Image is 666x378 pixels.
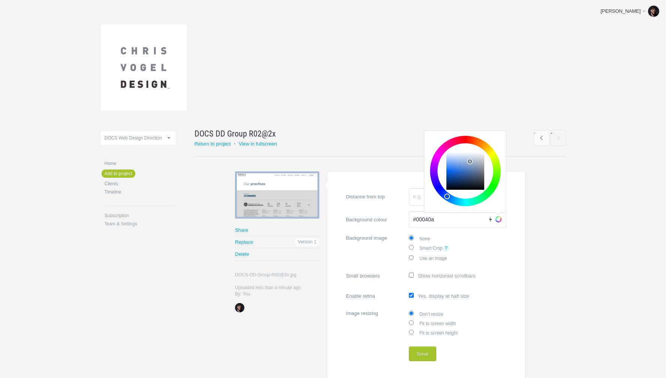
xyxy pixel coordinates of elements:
a: ? [443,245,449,251]
input: Distance from top [409,188,506,205]
span: → [551,130,566,146]
label: None [409,234,506,243]
a: Clients [105,181,176,186]
label: Fit to screen width [409,318,506,328]
a: Home [105,161,176,166]
a: View in fullscreen [239,141,277,147]
label: Smart Crop [409,243,506,253]
span: Version 1 [295,238,319,246]
a: Auto [486,214,493,225]
label: Fit to screen height [409,328,506,337]
input: Don’t resize [409,311,414,316]
input: Fit to screen height [409,330,414,334]
a: Replace [235,236,319,248]
a: View all by you [235,303,244,312]
label: Use an image [409,253,506,262]
button: Save [409,346,436,361]
span: Background colour [346,211,400,226]
img: chrisvogeldesign-logo_20191003064742.jpg [101,24,187,111]
div: [PERSON_NAME] [600,7,641,15]
span: Image resizing [346,309,400,319]
a: Share [235,224,319,236]
span: Distance from top [346,188,400,203]
span: Background image [346,234,400,244]
a: Delete [235,248,319,260]
input: Small browsersShow horizontal scrollbars [409,273,414,277]
a: DOCS DD Group R02@2x [195,127,548,139]
a: ← [534,130,549,146]
img: 92eb35ed87f91d1fb6414213ce0690d5 [648,6,659,17]
a: Team & Settings [105,222,176,226]
input: Fit to screen width [409,320,414,325]
a: Choose [493,214,504,225]
span: DOCS DD Group R02@2x [195,127,276,139]
a: Subscription [105,213,176,218]
label: Yes, display at half size [346,288,506,303]
input: Background colourAutoChoose [409,211,506,228]
a: Timeline [105,190,176,194]
input: None [409,235,414,240]
span: DOCS-DD-Group-R02@2x.jpg [235,272,312,278]
input: Enable retinaYes, display at half size [409,293,414,298]
span: DOCS Web Design Direction [105,135,162,141]
label: Show horizontal scrollbars [346,268,506,283]
small: • [234,141,236,147]
span: Small browsers [346,273,409,278]
span: Uploaded less than a minute ago By: You [235,285,301,297]
img: 92eb35ed87f91d1fb6414213ce0690d5 [235,303,244,312]
label: Don’t resize [409,309,506,318]
a: [PERSON_NAME] [595,4,662,19]
a: Return to project [195,141,231,147]
span: Enable retina [346,293,409,298]
a: Add to project [102,169,135,178]
input: Smart Crop? [409,245,414,250]
input: Use an image [409,255,414,260]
